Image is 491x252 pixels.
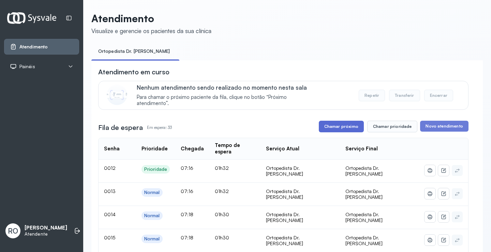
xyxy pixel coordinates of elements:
[147,123,172,132] p: Em espera: 33
[107,85,127,105] img: Imagem de CalloutCard
[345,211,383,223] span: Ortopedista Dr. [PERSON_NAME]
[91,12,211,25] p: Atendimento
[91,46,177,57] a: Ortopedista Dr. [PERSON_NAME]
[359,90,385,101] button: Repetir
[19,44,48,50] span: Atendimento
[137,94,317,107] span: Para chamar o próximo paciente da fila, clique no botão “Próximo atendimento”.
[215,211,229,217] span: 01h30
[266,235,334,247] div: Ortopedista Dr. [PERSON_NAME]
[104,188,116,194] span: 0013
[181,146,204,152] div: Chegada
[142,146,168,152] div: Prioridade
[215,142,255,155] div: Tempo de espera
[137,84,317,91] p: Nenhum atendimento sendo realizado no momento nesta sala
[10,43,73,50] a: Atendimento
[144,190,160,195] div: Normal
[104,146,120,152] div: Senha
[181,188,193,194] span: 07:16
[144,166,167,172] div: Prioridade
[367,121,418,132] button: Chamar prioridade
[215,188,229,194] span: 01h32
[98,123,143,132] h3: Fila de espera
[104,165,116,171] span: 0012
[144,213,160,219] div: Normal
[25,225,67,231] p: [PERSON_NAME]
[104,235,115,240] span: 0015
[215,235,229,240] span: 01h30
[266,146,299,152] div: Serviço Atual
[104,211,116,217] span: 0014
[424,90,453,101] button: Encerrar
[215,165,229,171] span: 01h32
[181,165,193,171] span: 07:16
[345,146,378,152] div: Serviço Final
[345,165,383,177] span: Ortopedista Dr. [PERSON_NAME]
[181,235,193,240] span: 07:18
[389,90,420,101] button: Transferir
[319,121,364,132] button: Chamar próximo
[19,64,35,70] span: Painéis
[266,165,334,177] div: Ortopedista Dr. [PERSON_NAME]
[266,188,334,200] div: Ortopedista Dr. [PERSON_NAME]
[144,236,160,242] div: Normal
[181,211,193,217] span: 07:18
[266,211,334,223] div: Ortopedista Dr. [PERSON_NAME]
[7,12,56,24] img: Logotipo do estabelecimento
[98,67,169,77] h3: Atendimento em curso
[345,235,383,247] span: Ortopedista Dr. [PERSON_NAME]
[25,231,67,237] p: Atendente
[91,27,211,34] div: Visualize e gerencie os pacientes da sua clínica
[345,188,383,200] span: Ortopedista Dr. [PERSON_NAME]
[420,121,468,132] button: Novo atendimento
